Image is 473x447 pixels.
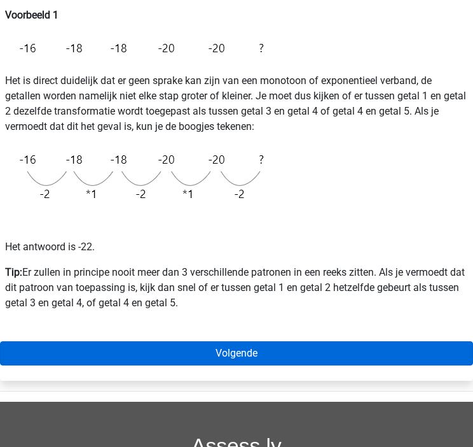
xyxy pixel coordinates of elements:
p: Het antwoord is -22. [5,209,468,255]
p: Er zullen in principe nooit meer dan 3 verschillende patronen in een reeks zitten. Als je vermoed... [5,265,468,311]
b: Voorbeeld 1 [5,9,58,21]
p: Het is direct duidelijk dat er geen sprake kan zijn van een monotoon of exponentieel verband, de ... [5,73,468,134]
img: Alternating_Example_1.png [5,33,270,63]
img: Alternating_Example_1_2.png [5,145,270,209]
b: Tip: [5,266,22,278]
